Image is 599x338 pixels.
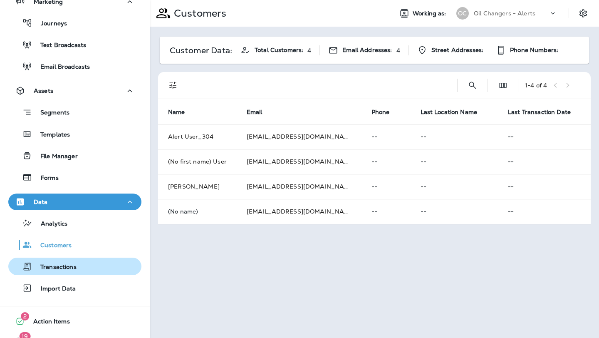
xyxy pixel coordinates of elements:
[237,124,361,149] td: [EMAIL_ADDRESS][DOMAIN_NAME]
[168,208,227,215] p: (No name)
[396,47,400,54] p: 4
[32,242,72,250] p: Customers
[255,47,303,54] span: Total Customers:
[421,133,488,140] p: --
[371,133,401,140] p: --
[32,153,78,161] p: File Manager
[32,42,86,50] p: Text Broadcasts
[237,149,361,174] td: [EMAIL_ADDRESS][DOMAIN_NAME]
[32,220,67,228] p: Analytics
[21,312,29,321] span: 2
[247,108,273,116] span: Email
[8,258,141,275] button: Transactions
[474,10,535,17] p: Oil Changers - Alerts
[421,108,488,116] span: Last Location Name
[576,6,591,21] button: Settings
[34,87,53,94] p: Assets
[495,77,511,94] button: Edit Fields
[32,131,70,139] p: Templates
[8,125,141,143] button: Templates
[371,158,401,165] p: --
[510,47,558,54] span: Phone Numbers:
[371,208,401,215] p: --
[508,108,582,116] span: Last Transaction Date
[32,174,59,182] p: Forms
[8,57,141,75] button: Email Broadcasts
[8,236,141,253] button: Customers
[371,109,390,116] span: Phone
[342,47,392,54] span: Email Addresses:
[8,147,141,164] button: File Manager
[421,158,488,165] p: --
[421,183,488,190] p: --
[32,63,90,71] p: Email Broadcasts
[237,174,361,199] td: [EMAIL_ADDRESS][DOMAIN_NAME]
[32,285,76,293] p: Import Data
[8,214,141,232] button: Analytics
[171,7,226,20] p: Customers
[464,77,481,94] button: Search Customers
[25,318,70,328] span: Action Items
[8,279,141,297] button: Import Data
[168,109,185,116] span: Name
[32,263,77,271] p: Transactions
[371,183,401,190] p: --
[8,14,141,32] button: Journeys
[8,36,141,53] button: Text Broadcasts
[421,109,478,116] span: Last Location Name
[8,169,141,186] button: Forms
[32,109,69,117] p: Segments
[307,47,311,54] p: 4
[237,199,361,224] td: [EMAIL_ADDRESS][DOMAIN_NAME]
[247,109,262,116] span: Email
[421,208,488,215] p: --
[158,124,237,149] td: Alert User_304
[8,313,141,330] button: 2Action Items
[165,77,181,94] button: Filters
[34,199,48,205] p: Data
[508,109,571,116] span: Last Transaction Date
[525,82,547,89] div: 1 - 4 of 4
[158,174,237,199] td: [PERSON_NAME]
[413,10,448,17] span: Working as:
[456,7,469,20] div: OC
[431,47,483,54] span: Street Addresses:
[168,108,196,116] span: Name
[8,82,141,99] button: Assets
[8,103,141,121] button: Segments
[371,108,401,116] span: Phone
[32,20,67,28] p: Journeys
[8,194,141,210] button: Data
[158,149,237,174] td: (No first name) User
[170,47,232,54] p: Customer Data:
